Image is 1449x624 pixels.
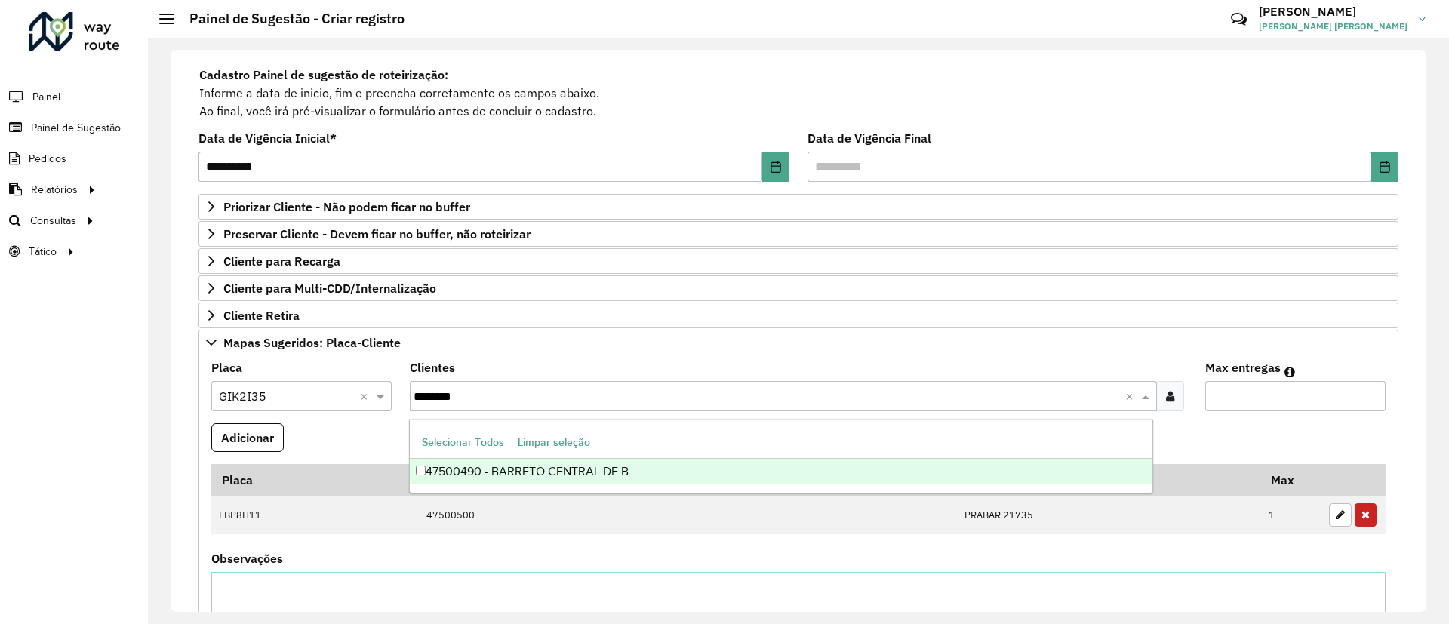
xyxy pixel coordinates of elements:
a: Cliente Retira [198,303,1398,328]
a: Priorizar Cliente - Não podem ficar no buffer [198,194,1398,220]
button: Choose Date [762,152,789,182]
a: Cliente para Recarga [198,248,1398,274]
em: Máximo de clientes que serão colocados na mesma rota com os clientes informados [1284,366,1295,378]
div: Informe a data de inicio, fim e preencha corretamente os campos abaixo. Ao final, você irá pré-vi... [198,65,1398,121]
label: Placa [211,358,242,377]
span: Cliente Retira [223,309,300,321]
td: 1 [1261,496,1321,535]
div: 47500490 - BARRETO CENTRAL DE B [410,459,1152,484]
td: 47500500 [419,496,957,535]
th: Placa [211,464,419,496]
label: Observações [211,549,283,567]
span: Clear all [360,387,373,405]
span: [PERSON_NAME] [PERSON_NAME] [1259,20,1407,33]
label: Data de Vigência Inicial [198,129,337,147]
span: Clear all [1125,387,1138,405]
ng-dropdown-panel: Options list [409,419,1152,493]
a: Cliente para Multi-CDD/Internalização [198,275,1398,301]
h2: Painel de Sugestão - Criar registro [174,11,405,27]
button: Selecionar Todos [415,431,511,454]
span: Consultas [30,213,76,229]
span: Cliente para Multi-CDD/Internalização [223,282,436,294]
span: Painel de Sugestão [31,120,121,136]
label: Clientes [410,358,455,377]
span: Mapas Sugeridos: Placa-Cliente [223,337,401,349]
span: Preservar Cliente - Devem ficar no buffer, não roteirizar [223,228,531,240]
span: Pedidos [29,151,66,167]
button: Choose Date [1371,152,1398,182]
span: Painel [32,89,60,105]
button: Adicionar [211,423,284,452]
h3: [PERSON_NAME] [1259,5,1407,19]
span: Tático [29,244,57,260]
td: PRABAR 21735 [957,496,1261,535]
span: Priorizar Cliente - Não podem ficar no buffer [223,201,470,213]
label: Data de Vigência Final [808,129,931,147]
span: Cliente para Recarga [223,255,340,267]
span: Relatórios [31,182,78,198]
strong: Cadastro Painel de sugestão de roteirização: [199,67,448,82]
td: EBP8H11 [211,496,419,535]
th: Max [1261,464,1321,496]
a: Contato Rápido [1223,3,1255,35]
label: Max entregas [1205,358,1281,377]
button: Limpar seleção [511,431,597,454]
a: Mapas Sugeridos: Placa-Cliente [198,330,1398,355]
a: Preservar Cliente - Devem ficar no buffer, não roteirizar [198,221,1398,247]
